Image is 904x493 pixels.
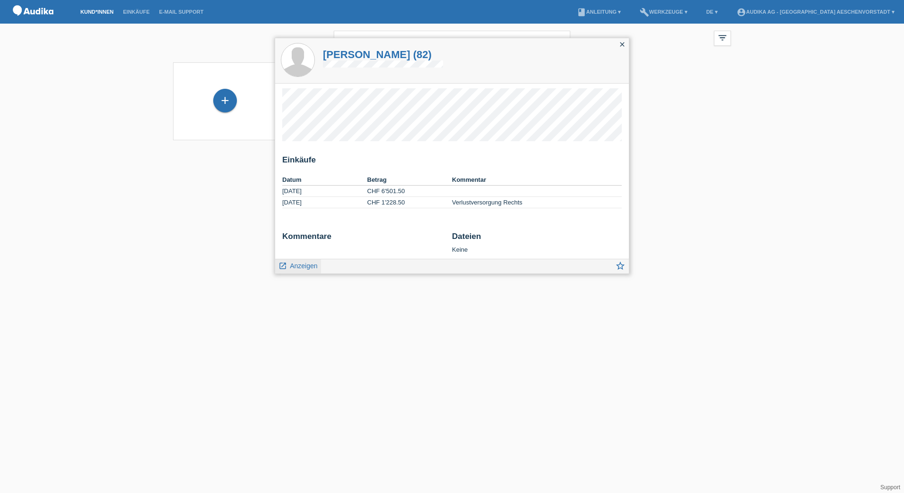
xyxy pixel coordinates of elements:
i: close [618,41,626,48]
a: E-Mail Support [155,9,209,15]
td: CHF 1'228.50 [367,197,452,208]
th: Datum [282,174,367,186]
a: star_border [615,262,626,273]
h2: Kommentare [282,232,445,246]
h2: Dateien [452,232,622,246]
a: launch Anzeigen [278,259,318,271]
th: Kommentar [452,174,622,186]
a: DE ▾ [702,9,722,15]
td: Verlustversorgung Rechts [452,197,622,208]
a: POS — MF Group [9,18,57,25]
i: close [554,36,565,47]
a: buildWerkzeuge ▾ [635,9,692,15]
i: star_border [615,261,626,271]
h2: Einkäufe [282,155,622,170]
a: Einkäufe [118,9,154,15]
i: launch [278,262,287,270]
a: Kund*innen [76,9,118,15]
i: book [577,8,586,17]
a: account_circleAudika AG - [GEOGRAPHIC_DATA] Aeschenvorstadt ▾ [732,9,899,15]
a: bookAnleitung ▾ [572,9,626,15]
a: [PERSON_NAME] (82) [323,49,443,60]
input: Suche... [334,31,570,53]
td: [DATE] [282,197,367,208]
th: Betrag [367,174,452,186]
span: Anzeigen [290,262,317,270]
div: Keine [452,232,622,253]
i: filter_list [717,33,728,43]
a: Support [880,484,900,491]
div: Kund*in hinzufügen [214,93,236,109]
i: build [640,8,649,17]
td: [DATE] [282,186,367,197]
i: account_circle [737,8,746,17]
td: CHF 6'501.50 [367,186,452,197]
